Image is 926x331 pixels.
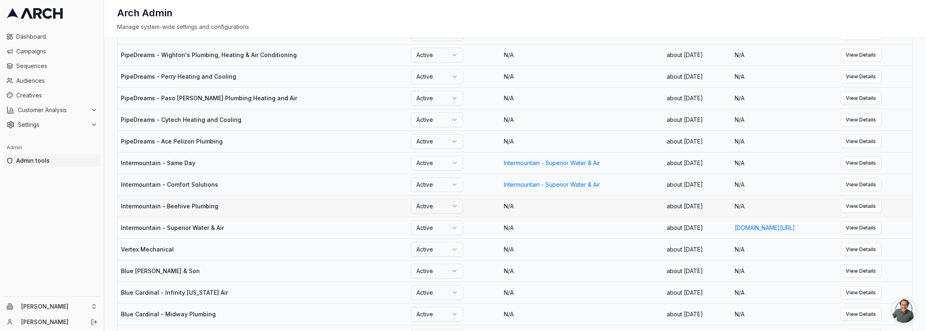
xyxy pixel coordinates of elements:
[664,238,732,260] td: about [DATE]
[841,157,882,170] a: View Details
[3,89,101,102] a: Creatives
[117,7,173,20] h1: Arch Admin
[3,154,101,167] a: Admin tools
[664,87,732,109] td: about [DATE]
[3,104,101,117] button: Customer Analysis
[18,121,88,129] span: Settings
[501,217,664,238] td: N/A
[118,109,408,130] td: PipeDreams - Cytech Heating and Cooling
[88,316,100,328] button: Log out
[841,200,882,213] a: View Details
[3,300,101,313] button: [PERSON_NAME]
[16,33,97,41] span: Dashboard
[16,77,97,85] span: Audiences
[731,238,837,260] td: N/A
[118,87,408,109] td: PipeDreams - Paso [PERSON_NAME] Plumbing Heating and Air
[504,181,600,188] a: Intermountain - Superior Water & Air
[3,118,101,131] button: Settings
[118,238,408,260] td: Vertex Mechanical
[841,265,882,278] a: View Details
[664,217,732,238] td: about [DATE]
[841,243,882,256] a: View Details
[501,238,664,260] td: N/A
[501,303,664,325] td: N/A
[118,217,408,238] td: Intermountain - Superior Water & Air
[16,62,97,70] span: Sequences
[16,91,97,99] span: Creatives
[664,195,732,217] td: about [DATE]
[3,141,101,154] div: Admin
[731,260,837,282] td: N/A
[731,109,837,130] td: N/A
[841,308,882,321] a: View Details
[21,318,82,326] a: [PERSON_NAME]
[501,130,664,152] td: N/A
[841,49,882,62] a: View Details
[3,74,101,87] a: Audiences
[3,60,101,73] a: Sequences
[118,195,408,217] td: Intermountain - Beehive Plumbing
[3,45,101,58] a: Campaigns
[501,260,664,282] td: N/A
[118,152,408,174] td: Intermountain - Same Day
[664,109,732,130] td: about [DATE]
[664,66,732,87] td: about [DATE]
[118,303,408,325] td: Blue Cardinal - Midway Plumbing
[664,174,732,195] td: about [DATE]
[841,221,882,234] a: View Details
[841,178,882,191] a: View Details
[501,195,664,217] td: N/A
[501,109,664,130] td: N/A
[841,135,882,148] a: View Details
[501,66,664,87] td: N/A
[664,282,732,303] td: about [DATE]
[501,44,664,66] td: N/A
[731,152,837,174] td: N/A
[731,282,837,303] td: N/A
[504,159,600,166] a: Intermountain - Superior Water & Air
[731,66,837,87] td: N/A
[841,70,882,83] a: View Details
[16,47,97,55] span: Campaigns
[731,130,837,152] td: N/A
[664,130,732,152] td: about [DATE]
[3,30,101,43] a: Dashboard
[501,282,664,303] td: N/A
[731,174,837,195] td: N/A
[118,44,408,66] td: PipeDreams - Wighton's Plumbing, Heating & Air Conditioning
[841,286,882,299] a: View Details
[731,195,837,217] td: N/A
[118,130,408,152] td: PipeDreams - Ace Pelizon Plumbing
[735,224,795,231] a: [DOMAIN_NAME][URL]
[664,152,732,174] td: about [DATE]
[18,106,88,114] span: Customer Analysis
[664,44,732,66] td: about [DATE]
[16,157,97,165] span: Admin tools
[664,303,732,325] td: about [DATE]
[892,298,916,323] div: Open chat
[664,260,732,282] td: about [DATE]
[117,23,913,31] div: Manage system-wide settings and configurations
[501,87,664,109] td: N/A
[21,303,88,310] span: [PERSON_NAME]
[731,303,837,325] td: N/A
[731,44,837,66] td: N/A
[731,87,837,109] td: N/A
[118,174,408,195] td: Intermountain - Comfort Solutions
[118,260,408,282] td: Blue [PERSON_NAME] & Son
[841,92,882,105] a: View Details
[118,282,408,303] td: Blue Cardinal - Infinity [US_STATE] Air
[118,66,408,87] td: PipeDreams - Perry Heating and Cooling
[841,113,882,126] a: View Details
